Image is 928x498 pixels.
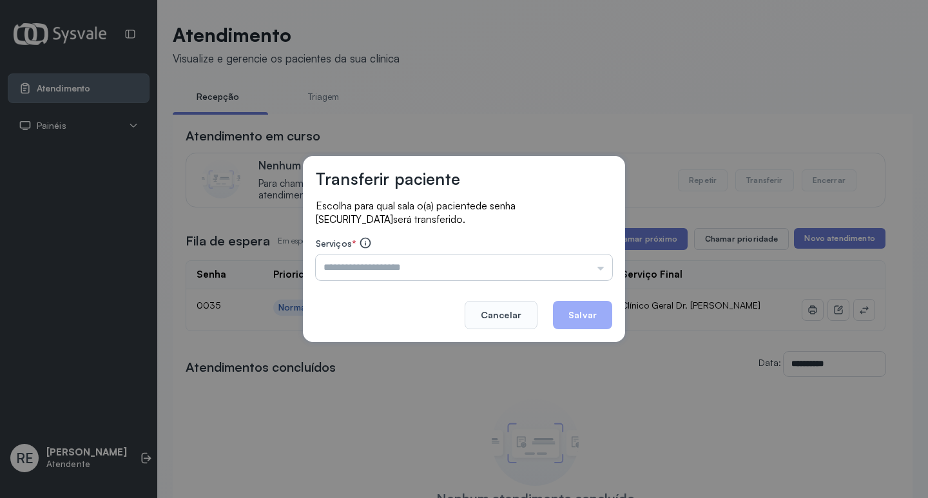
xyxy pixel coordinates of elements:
[316,169,460,189] h3: Transferir paciente
[553,301,612,329] button: Salvar
[316,199,612,226] p: Escolha para qual sala o(a) paciente será transferido.
[316,238,352,249] span: Serviços
[316,200,516,225] span: de senha [SECURITY_DATA]
[465,301,537,329] button: Cancelar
